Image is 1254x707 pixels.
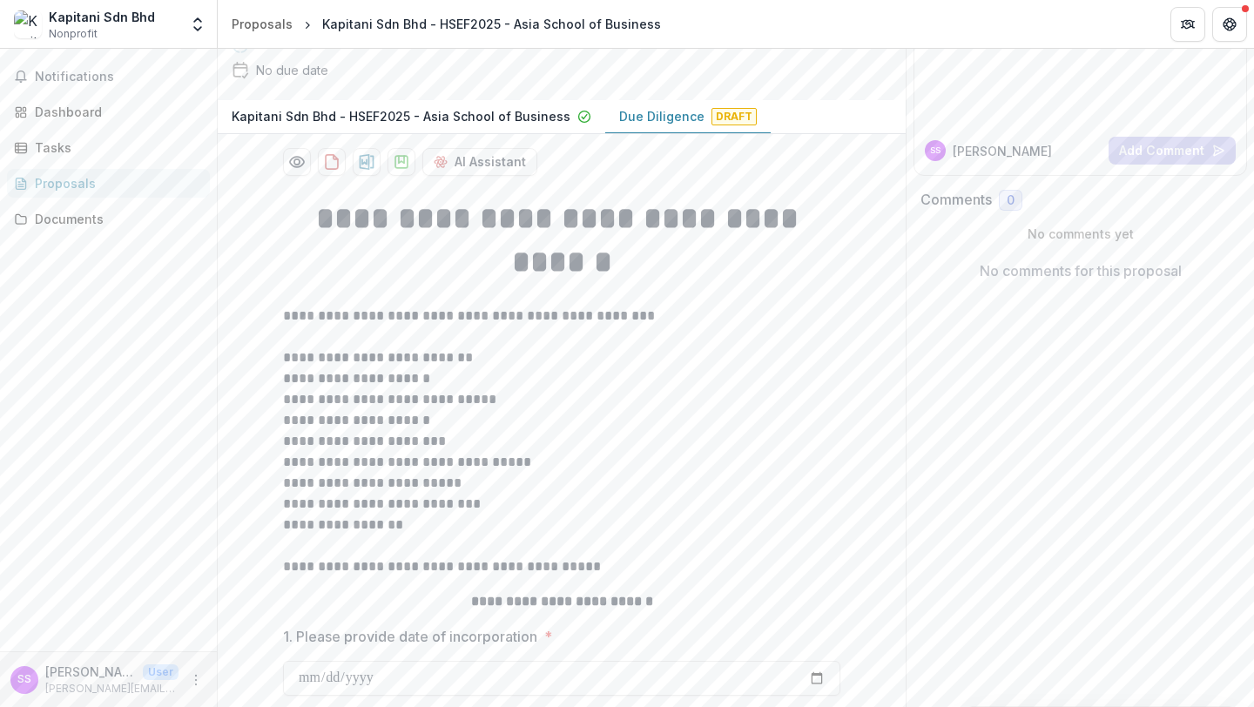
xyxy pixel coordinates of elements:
[283,626,537,647] p: 1. Please provide date of incorporation
[232,107,570,125] p: Kapitani Sdn Bhd - HSEF2025 - Asia School of Business
[45,681,179,697] p: [PERSON_NAME][EMAIL_ADDRESS][DOMAIN_NAME]
[225,11,668,37] nav: breadcrumb
[1170,7,1205,42] button: Partners
[17,674,31,685] div: Syed Salleh Syed Sulaiman
[318,148,346,176] button: download-proposal
[7,63,210,91] button: Notifications
[322,15,661,33] div: Kapitani Sdn Bhd - HSEF2025 - Asia School of Business
[185,670,206,690] button: More
[353,148,381,176] button: download-proposal
[35,70,203,84] span: Notifications
[980,260,1182,281] p: No comments for this proposal
[225,11,300,37] a: Proposals
[619,107,705,125] p: Due Diligence
[7,98,210,126] a: Dashboard
[1212,7,1247,42] button: Get Help
[711,108,757,125] span: Draft
[232,15,293,33] div: Proposals
[185,7,210,42] button: Open entity switcher
[7,205,210,233] a: Documents
[7,133,210,162] a: Tasks
[422,148,537,176] button: AI Assistant
[920,225,1240,243] p: No comments yet
[49,8,155,26] div: Kapitani Sdn Bhd
[14,10,42,38] img: Kapitani Sdn Bhd
[283,148,311,176] button: Preview c865e106-dd64-43c0-91f5-249098320c43-1.pdf
[1109,137,1236,165] button: Add Comment
[388,148,415,176] button: download-proposal
[143,664,179,680] p: User
[35,138,196,157] div: Tasks
[35,174,196,192] div: Proposals
[256,61,328,79] div: No due date
[1007,193,1015,208] span: 0
[49,26,98,42] span: Nonprofit
[35,210,196,228] div: Documents
[920,192,992,208] h2: Comments
[35,103,196,121] div: Dashboard
[7,169,210,198] a: Proposals
[930,146,940,155] div: Syed Salleh Syed Sulaiman
[953,142,1052,160] p: [PERSON_NAME]
[45,663,136,681] p: [PERSON_NAME] [PERSON_NAME]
